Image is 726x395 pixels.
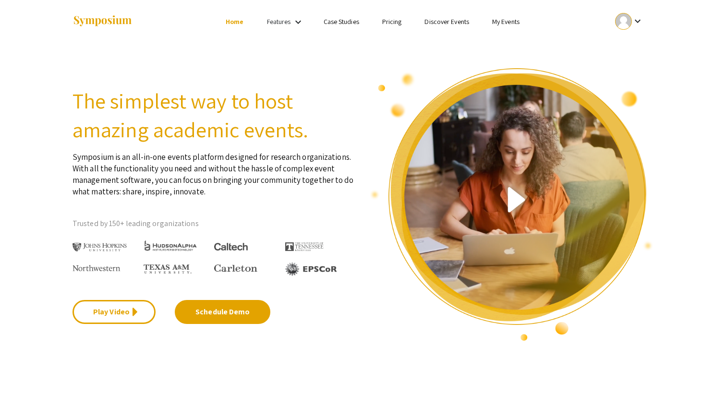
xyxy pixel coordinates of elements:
[73,265,121,271] img: Northwestern
[382,17,402,26] a: Pricing
[214,264,257,272] img: Carleton
[285,262,338,276] img: EPSCOR
[492,17,520,26] a: My Events
[73,15,133,28] img: Symposium by ForagerOne
[214,243,248,251] img: Caltech
[144,264,192,274] img: Texas A&M University
[370,67,653,342] img: video overview of Symposium
[73,144,356,197] p: Symposium is an all-in-one events platform designed for research organizations. With all the func...
[324,17,359,26] a: Case Studies
[73,300,156,324] a: Play Video
[175,300,270,324] a: Schedule Demo
[292,16,304,28] mat-icon: Expand Features list
[632,15,643,27] mat-icon: Expand account dropdown
[144,240,198,251] img: HudsonAlpha
[73,216,356,231] p: Trusted by 150+ leading organizations
[424,17,469,26] a: Discover Events
[7,352,41,388] iframe: Chat
[73,86,356,144] h2: The simplest way to host amazing academic events.
[267,17,291,26] a: Features
[285,242,324,251] img: The University of Tennessee
[73,243,127,252] img: Johns Hopkins University
[605,11,653,32] button: Expand account dropdown
[226,17,243,26] a: Home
